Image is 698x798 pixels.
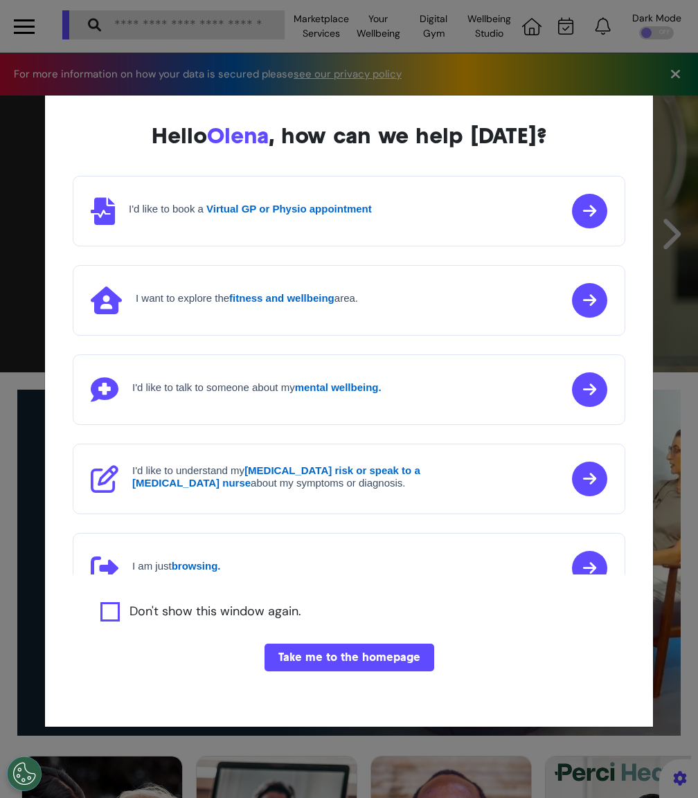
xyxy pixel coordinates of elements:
h4: I want to explore the area. [136,292,358,305]
h4: I'd like to talk to someone about my [132,381,382,394]
strong: Virtual GP or Physio appointment [206,203,372,215]
h4: I am just [132,560,221,572]
input: Agree to privacy policy [100,602,120,622]
label: Don't show this window again. [129,602,301,622]
button: Take me to the homepage [265,644,434,671]
h4: I'd like to book a [129,203,372,215]
strong: [MEDICAL_DATA] risk or speak to a [MEDICAL_DATA] nurse [132,464,420,489]
strong: browsing. [172,560,221,572]
div: Hello , how can we help [DATE]? [73,123,625,148]
h4: I'd like to understand my about my symptoms or diagnosis. [132,464,465,489]
strong: mental wellbeing. [295,381,382,393]
span: Olena [207,123,269,149]
strong: fitness and wellbeing [229,292,334,304]
button: Open Preferences [7,756,42,791]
